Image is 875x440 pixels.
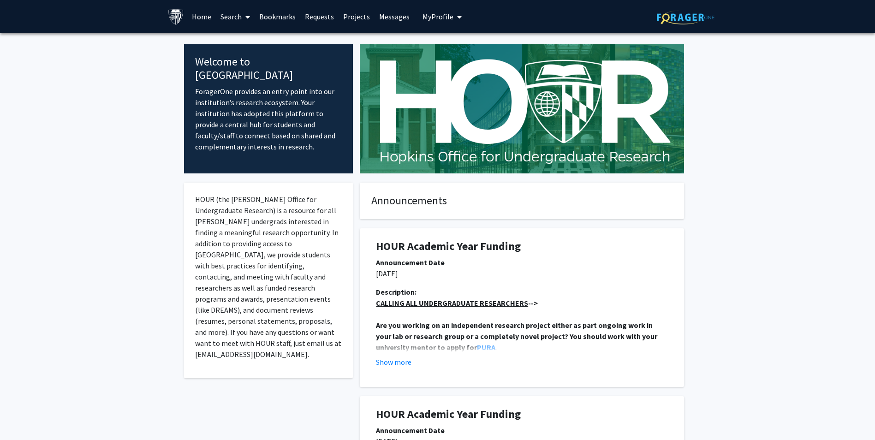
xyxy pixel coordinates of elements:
[657,10,714,24] img: ForagerOne Logo
[168,9,184,25] img: Johns Hopkins University Logo
[376,321,659,352] strong: Are you working on an independent research project either as part ongoing work in your lab or res...
[339,0,375,33] a: Projects
[376,320,668,353] p: .
[376,240,668,253] h1: HOUR Academic Year Funding
[376,357,411,368] button: Show more
[376,298,528,308] u: CALLING ALL UNDERGRADUATE RESEARCHERS
[195,194,342,360] p: HOUR (the [PERSON_NAME] Office for Undergraduate Research) is a resource for all [PERSON_NAME] un...
[195,86,342,152] p: ForagerOne provides an entry point into our institution’s research ecosystem. Your institution ha...
[376,408,668,421] h1: HOUR Academic Year Funding
[371,194,673,208] h4: Announcements
[376,268,668,279] p: [DATE]
[423,12,453,21] span: My Profile
[216,0,255,33] a: Search
[375,0,414,33] a: Messages
[376,298,538,308] strong: -->
[477,343,495,352] a: PURA
[376,257,668,268] div: Announcement Date
[300,0,339,33] a: Requests
[376,425,668,436] div: Announcement Date
[7,398,39,433] iframe: Chat
[195,55,342,82] h4: Welcome to [GEOGRAPHIC_DATA]
[376,286,668,297] div: Description:
[360,44,684,173] img: Cover Image
[187,0,216,33] a: Home
[255,0,300,33] a: Bookmarks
